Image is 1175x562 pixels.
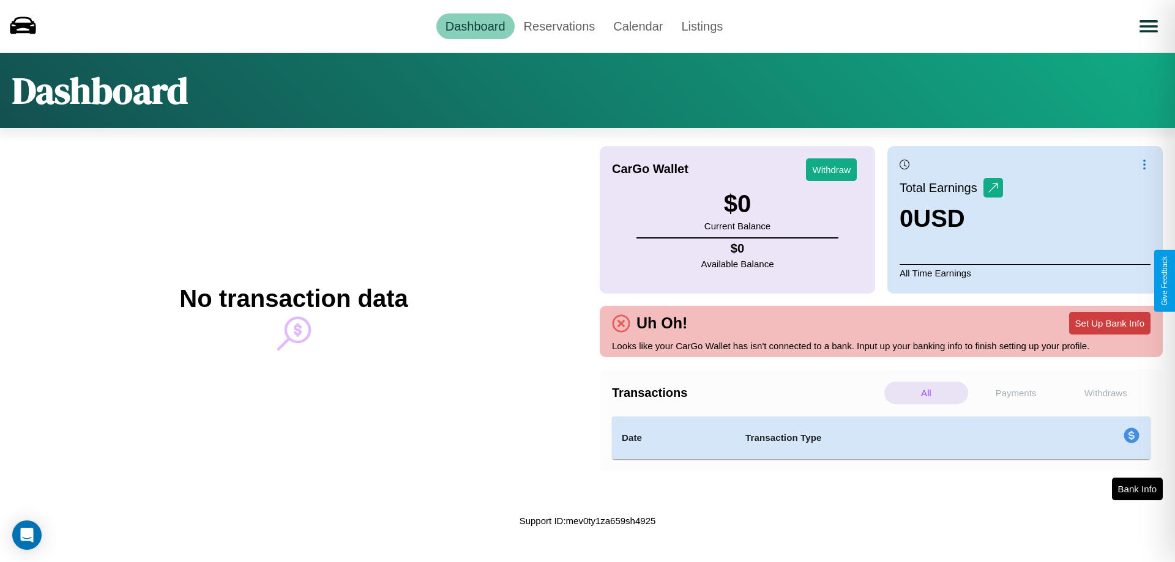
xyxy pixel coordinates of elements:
[672,13,732,39] a: Listings
[630,314,693,332] h4: Uh Oh!
[806,158,857,181] button: Withdraw
[704,190,770,218] h3: $ 0
[1132,9,1166,43] button: Open menu
[900,264,1151,281] p: All Time Earnings
[604,13,672,39] a: Calendar
[1160,256,1169,306] div: Give Feedback
[704,218,770,234] p: Current Balance
[612,386,881,400] h4: Transactions
[701,256,774,272] p: Available Balance
[900,177,983,199] p: Total Earnings
[612,338,1151,354] p: Looks like your CarGo Wallet has isn't connected to a bank. Input up your banking info to finish ...
[900,205,1003,232] h3: 0 USD
[179,285,408,312] h2: No transaction data
[701,242,774,256] h4: $ 0
[520,512,656,529] p: Support ID: mev0ty1za659sh4925
[12,65,188,116] h1: Dashboard
[622,431,726,445] h4: Date
[884,382,968,404] p: All
[1069,312,1151,335] button: Set Up Bank Info
[612,416,1151,459] table: simple table
[745,431,1023,445] h4: Transaction Type
[612,162,688,176] h4: CarGo Wallet
[1064,382,1147,404] p: Withdraws
[974,382,1058,404] p: Payments
[436,13,515,39] a: Dashboard
[1112,478,1163,500] button: Bank Info
[12,520,42,550] div: Open Intercom Messenger
[515,13,605,39] a: Reservations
